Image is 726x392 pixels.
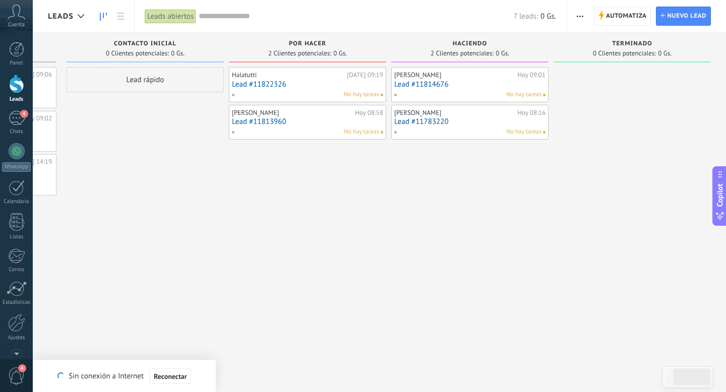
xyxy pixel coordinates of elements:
[2,335,31,341] div: Ajustes
[16,71,52,79] div: [DATE] 09:06
[517,71,546,79] div: Hoy 09:01
[543,131,546,134] span: No hay nada asignado
[347,71,383,79] div: [DATE] 09:19
[145,9,196,24] div: Leads abiertos
[268,50,331,56] span: 2 Clientes potenciales:
[606,7,647,25] span: Automatiza
[715,184,725,207] span: Copilot
[540,12,556,21] span: 0 Gs.
[333,50,347,56] span: 0 Gs.
[573,7,587,26] button: Más
[394,117,546,126] a: Lead #11783220
[24,114,52,122] div: Hoy 09:02
[232,109,352,117] div: [PERSON_NAME]
[658,50,672,56] span: 0 Gs.
[543,94,546,96] span: No hay nada asignado
[2,128,31,135] div: Chats
[506,127,541,137] span: No hay tareas
[72,40,219,49] div: Contacto inicial
[2,60,31,67] div: Panel
[2,96,31,103] div: Leads
[381,94,383,96] span: No hay nada asignado
[57,368,191,384] div: Sin conexión a Internet
[506,90,541,99] span: No hay tareas
[394,109,515,117] div: [PERSON_NAME]
[2,299,31,306] div: Estadísticas
[8,22,25,28] span: Cuenta
[234,40,381,49] div: por hacer
[431,50,494,56] span: 2 Clientes potenciales:
[106,50,169,56] span: 0 Clientes potenciales:
[2,199,31,205] div: Calendario
[2,234,31,240] div: Listas
[514,12,538,21] span: 7 leads:
[394,71,515,79] div: [PERSON_NAME]
[394,80,546,89] a: Lead #11814676
[496,50,509,56] span: 0 Gs.
[232,80,383,89] a: Lead #11822326
[289,40,326,47] span: por hacer
[20,110,28,118] span: 4
[453,40,487,47] span: haciendo
[154,373,187,380] span: Reconectar
[593,50,656,56] span: 0 Clientes potenciales:
[2,267,31,273] div: Correo
[114,40,176,47] span: Contacto inicial
[667,7,706,25] span: Nuevo lead
[594,7,651,26] a: Automatiza
[232,117,383,126] a: Lead #11813960
[95,7,112,26] a: Leads
[2,162,31,172] div: WhatsApp
[517,109,546,117] div: Hoy 08:16
[344,127,379,137] span: No hay tareas
[344,90,379,99] span: No hay tareas
[16,158,52,166] div: [DATE] 14:19
[150,368,191,384] button: Reconectar
[381,131,383,134] span: No hay nada asignado
[48,12,74,21] span: Leads
[232,71,344,79] div: Halatutti
[559,40,706,49] div: terminado
[396,40,543,49] div: haciendo
[656,7,711,26] a: Nuevo lead
[112,7,129,26] a: Lista
[612,40,652,47] span: terminado
[355,109,383,117] div: Hoy 08:58
[18,364,26,372] span: 4
[171,50,185,56] span: 0 Gs.
[67,67,224,92] div: Lead rápido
